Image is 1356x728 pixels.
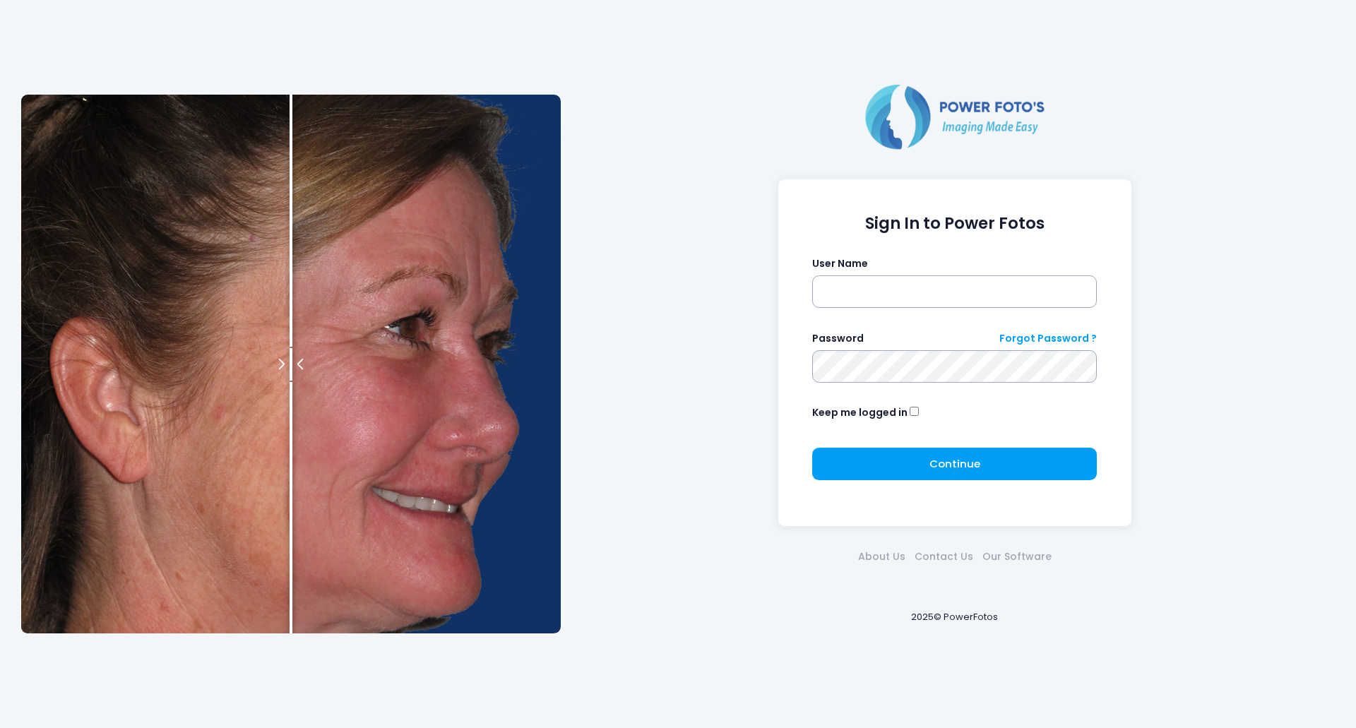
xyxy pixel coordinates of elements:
[999,331,1097,346] a: Forgot Password ?
[812,448,1097,480] button: Continue
[977,549,1056,564] a: Our Software
[812,331,864,346] label: Password
[812,405,908,420] label: Keep me logged in
[574,587,1335,647] div: 2025© PowerFotos
[860,81,1050,152] img: Logo
[812,214,1097,233] h1: Sign In to Power Fotos
[910,549,977,564] a: Contact Us
[812,256,868,271] label: User Name
[929,456,980,471] span: Continue
[853,549,910,564] a: About Us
